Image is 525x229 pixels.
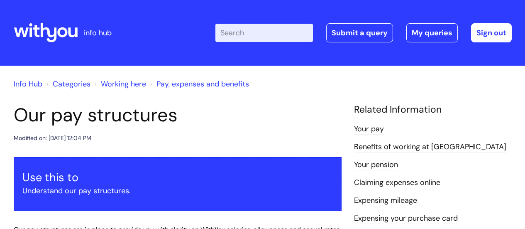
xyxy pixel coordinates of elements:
a: Submit a query [326,23,393,42]
a: Pay, expenses and benefits [156,79,249,89]
div: | - [215,23,512,42]
a: Expensing your purchase card [354,213,458,224]
a: Expensing mileage [354,195,417,206]
h4: Related Information [354,104,512,116]
a: Info Hub [14,79,42,89]
a: Your pension [354,160,398,170]
h1: Our pay structures [14,104,342,126]
p: Understand our pay structures. [22,184,333,197]
a: Categories [53,79,90,89]
a: My queries [406,23,458,42]
li: Pay, expenses and benefits [148,77,249,91]
a: Claiming expenses online [354,177,440,188]
a: Sign out [471,23,512,42]
li: Solution home [44,77,90,91]
a: Benefits of working at [GEOGRAPHIC_DATA] [354,142,506,153]
a: Your pay [354,124,384,135]
li: Working here [93,77,146,91]
p: info hub [84,26,112,39]
div: Modified on: [DATE] 12:04 PM [14,133,91,143]
input: Search [215,24,313,42]
h3: Use this to [22,171,333,184]
a: Working here [101,79,146,89]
